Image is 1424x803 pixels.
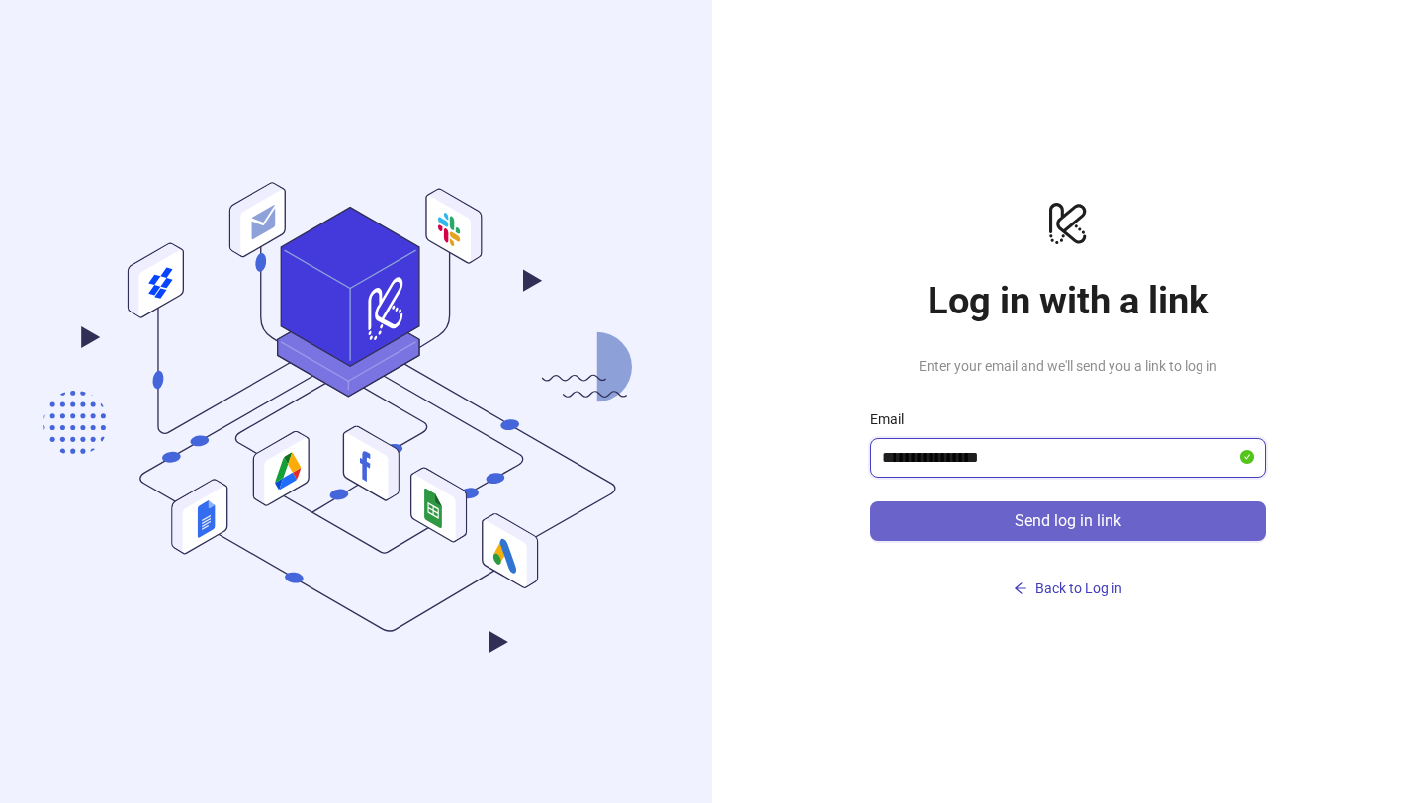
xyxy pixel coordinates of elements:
[870,501,1266,541] button: Send log in link
[870,408,917,430] label: Email
[870,573,1266,604] button: Back to Log in
[870,355,1266,377] span: Enter your email and we'll send you a link to log in
[1014,581,1027,595] span: arrow-left
[1035,580,1122,596] span: Back to Log in
[870,278,1266,323] h1: Log in with a link
[882,446,1236,470] input: Email
[1015,512,1121,530] span: Send log in link
[870,541,1266,604] a: Back to Log in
